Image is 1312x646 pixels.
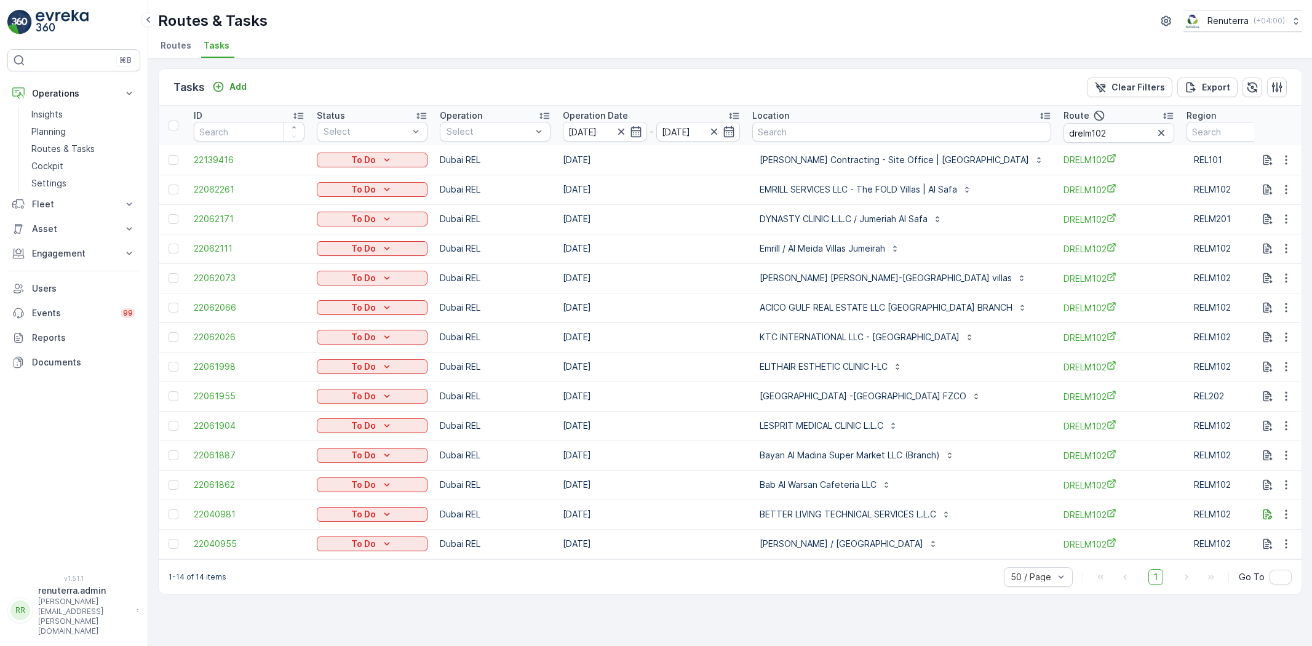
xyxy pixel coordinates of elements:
[440,508,551,520] p: Dubai REL
[324,126,408,138] p: Select
[557,500,746,529] td: [DATE]
[1064,361,1174,373] span: DRELM102
[1194,449,1290,461] span: RELM102
[1177,78,1238,97] button: Export
[1064,242,1174,255] a: DRELM102
[1064,213,1174,226] a: DRELM102
[1064,331,1174,344] a: DRELM102
[7,81,140,106] button: Operations
[317,448,427,463] button: To Do
[1202,81,1230,94] p: Export
[447,126,531,138] p: Select
[317,330,427,345] button: To Do
[32,198,116,210] p: Fleet
[752,268,1034,288] button: [PERSON_NAME] [PERSON_NAME]-[GEOGRAPHIC_DATA] villas
[752,150,1051,170] button: [PERSON_NAME] Contracting - Site Office | [GEOGRAPHIC_DATA]
[31,126,66,138] p: Planning
[26,175,140,192] a: Settings
[1148,569,1163,585] span: 1
[760,242,885,255] p: Emrill / Al Meida Villas Jumeirah
[1064,110,1089,122] p: Route
[351,390,376,402] p: To Do
[194,213,304,225] a: 22062171
[194,272,304,284] a: 22062073
[317,536,427,551] button: To Do
[351,272,376,284] p: To Do
[194,242,304,255] span: 22062111
[119,55,132,65] p: ⌘B
[1064,449,1174,462] a: DRELM102
[1194,242,1290,255] span: RELM102
[194,331,304,343] a: 22062026
[32,332,135,344] p: Reports
[317,182,427,197] button: To Do
[194,110,202,122] p: ID
[557,381,746,411] td: [DATE]
[194,122,304,142] input: Search
[752,110,789,122] p: Location
[31,108,63,121] p: Insights
[31,177,66,189] p: Settings
[317,110,345,122] p: Status
[194,390,304,402] a: 22061955
[557,322,746,352] td: [DATE]
[557,352,746,381] td: [DATE]
[317,300,427,315] button: To Do
[752,357,910,377] button: ELITHAIR ESTHETIC CLINIC I-LC
[351,449,376,461] p: To Do
[169,572,226,582] p: 1-14 of 14 items
[1194,479,1290,491] span: RELM102
[440,183,551,196] p: Dubai REL
[169,303,178,313] div: Toggle Row Selected
[194,361,304,373] a: 22061998
[194,183,304,196] a: 22062261
[7,584,140,636] button: RRrenuterra.admin[PERSON_NAME][EMAIL_ADDRESS][PERSON_NAME][DOMAIN_NAME]
[1064,183,1174,196] span: DRELM102
[317,507,427,522] button: To Do
[169,332,178,342] div: Toggle Row Selected
[173,79,205,96] p: Tasks
[351,183,376,196] p: To Do
[1064,508,1174,521] a: DRELM102
[760,154,1029,166] p: [PERSON_NAME] Contracting - Site Office | [GEOGRAPHIC_DATA]
[1064,390,1174,403] span: DRELM102
[1194,331,1290,343] span: RELM102
[752,122,1051,142] input: Search
[351,361,376,373] p: To Do
[31,160,63,172] p: Cockpit
[169,421,178,431] div: Toggle Row Selected
[760,183,957,196] p: EMRILL SERVICES LLC - The FOLD Villas | Al Safa
[32,87,116,100] p: Operations
[26,123,140,140] a: Planning
[1183,10,1302,32] button: Renuterra(+04:00)
[194,479,304,491] a: 22061862
[752,298,1035,317] button: ACICO GULF REAL ESTATE LLC [GEOGRAPHIC_DATA] BRANCH
[752,445,962,465] button: Bayan Al Madina Super Market LLC (Branch)
[204,39,229,52] span: Tasks
[1183,14,1203,28] img: Screenshot_2024-07-26_at_13.33.01.png
[760,213,928,225] p: DYNASTY CLINIC L.L.C / Jumeriah Al Safa
[194,449,304,461] span: 22061887
[351,154,376,166] p: To Do
[7,217,140,241] button: Asset
[557,175,746,204] td: [DATE]
[760,390,966,402] p: [GEOGRAPHIC_DATA] -[GEOGRAPHIC_DATA] FZCO
[32,307,113,319] p: Events
[1187,110,1216,122] p: Region
[557,411,746,441] td: [DATE]
[1194,538,1290,550] span: RELM102
[1194,154,1290,166] span: REL101
[351,508,376,520] p: To Do
[557,204,746,234] td: [DATE]
[194,301,304,314] a: 22062066
[36,10,89,34] img: logo_light-DOdMpM7g.png
[7,10,32,34] img: logo
[557,263,746,293] td: [DATE]
[760,479,877,491] p: Bab Al Warsan Cafeteria LLC
[440,538,551,550] p: Dubai REL
[7,276,140,301] a: Users
[7,192,140,217] button: Fleet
